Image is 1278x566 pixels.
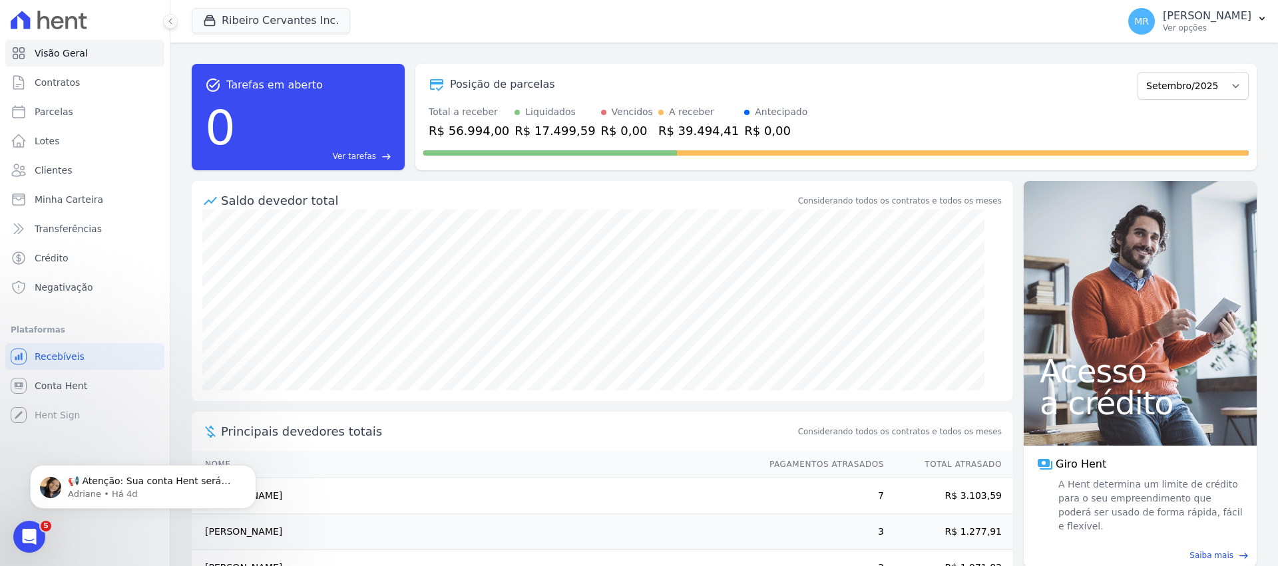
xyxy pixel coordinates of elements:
span: Recebíveis [35,350,85,363]
td: 7 [757,478,885,514]
span: Tarefas em aberto [226,77,323,93]
span: task_alt [205,77,221,93]
a: Ver tarefas east [241,150,391,162]
span: Giro Hent [1056,456,1106,472]
button: MR [PERSON_NAME] Ver opções [1118,3,1278,40]
span: Minha Carteira [35,193,103,206]
a: Transferências [5,215,164,242]
span: a crédito [1040,387,1241,419]
td: [PERSON_NAME] [192,514,757,550]
div: Considerando todos os contratos e todos os meses [798,195,1002,207]
p: Ver opções [1163,23,1251,33]
span: Clientes [35,164,72,177]
span: Acesso [1040,355,1241,387]
div: R$ 0,00 [744,122,807,140]
div: Posição de parcelas [450,76,555,92]
span: Principais devedores totais [221,422,795,440]
a: Visão Geral [5,40,164,67]
td: 3 [757,514,885,550]
span: Parcelas [35,105,73,118]
div: 0 [205,93,236,162]
span: Transferências [35,222,102,235]
span: Crédito [35,251,69,265]
span: Visão Geral [35,47,88,60]
a: Recebíveis [5,343,164,370]
span: Ver tarefas [333,150,376,162]
div: R$ 0,00 [601,122,653,140]
a: Parcelas [5,98,164,125]
a: Minha Carteira [5,186,164,213]
a: Conta Hent [5,372,164,399]
td: [PERSON_NAME] [192,478,757,514]
div: Antecipado [755,105,807,119]
div: Plataformas [11,322,159,338]
td: R$ 3.103,59 [885,478,1012,514]
span: Conta Hent [35,379,87,392]
a: Contratos [5,69,164,96]
div: Total a receber [429,105,509,119]
span: Considerando todos os contratos e todos os meses [798,426,1002,438]
a: Lotes [5,128,164,154]
button: Ribeiro Cervantes Inc. [192,8,350,33]
div: Vencidos [612,105,653,119]
div: R$ 17.499,59 [515,122,595,140]
p: [PERSON_NAME] [1163,9,1251,23]
span: Contratos [35,76,80,89]
div: Liquidados [525,105,576,119]
span: Saiba mais [1189,549,1233,561]
span: east [1239,551,1249,561]
div: Saldo devedor total [221,192,795,210]
span: Lotes [35,134,60,148]
div: R$ 39.494,41 [658,122,739,140]
a: Saiba mais east [1032,549,1249,561]
iframe: Intercom notifications mensagem [10,437,276,530]
div: A receber [669,105,714,119]
th: Pagamentos Atrasados [757,451,885,478]
span: A Hent determina um limite de crédito para o seu empreendimento que poderá ser usado de forma ráp... [1056,478,1243,533]
td: R$ 1.277,91 [885,514,1012,550]
span: MR [1134,17,1149,26]
span: Negativação [35,281,93,294]
th: Nome [192,451,757,478]
span: east [381,152,391,162]
a: Negativação [5,274,164,301]
div: R$ 56.994,00 [429,122,509,140]
span: 5 [41,521,51,531]
th: Total Atrasado [885,451,1012,478]
a: Crédito [5,245,164,271]
iframe: Intercom live chat [13,521,45,553]
a: Clientes [5,157,164,184]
